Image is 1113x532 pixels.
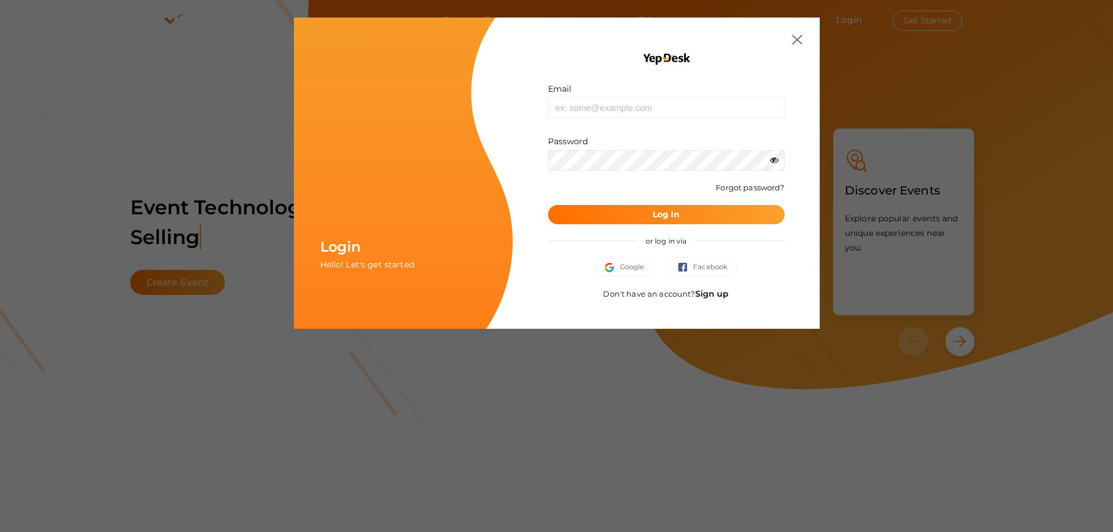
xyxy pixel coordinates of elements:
[548,135,588,147] label: Password
[320,238,361,255] span: Login
[668,258,738,276] button: Facebook
[320,259,414,270] span: Hello! Let's get started
[642,53,691,65] img: YEP_black_cropped.png
[603,289,729,298] span: Don't have an account?
[792,35,802,44] img: close.svg
[548,205,785,224] button: Log In
[653,209,680,220] b: Log In
[716,183,784,192] a: Forgot password?
[605,263,620,272] img: google.svg
[678,261,728,273] span: Facebook
[548,98,785,118] input: ex: some@example.com
[678,263,694,272] img: facebook.svg
[637,228,696,254] span: or log in via
[695,288,729,299] a: Sign up
[595,258,654,276] button: Google
[548,83,572,95] label: Email
[605,261,644,273] span: Google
